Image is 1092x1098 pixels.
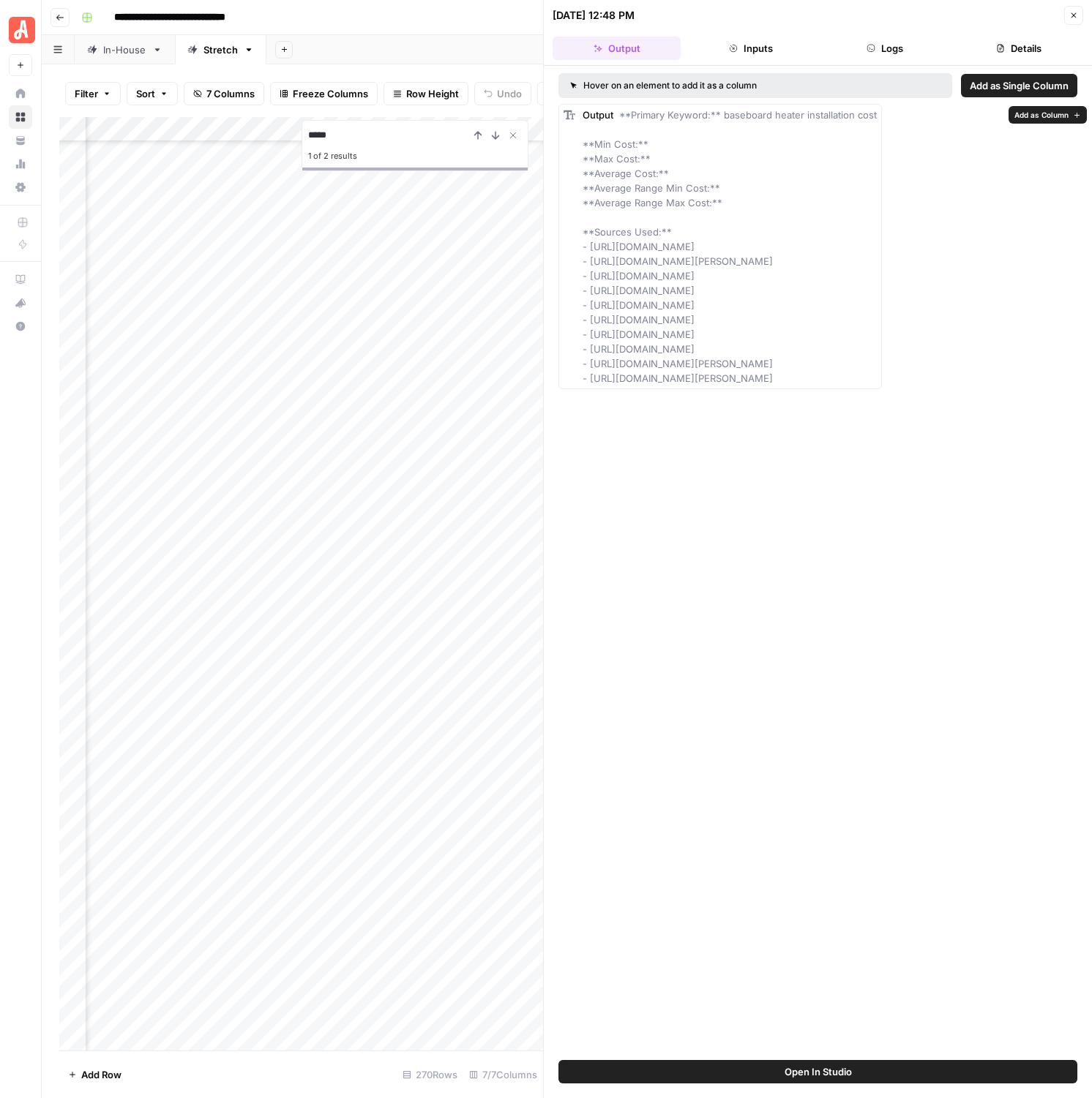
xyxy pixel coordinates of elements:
a: AirOps Academy [9,268,32,291]
img: Angi Logo [9,17,35,43]
div: In-House [103,42,146,57]
a: Settings [9,176,32,199]
span: Add Row [81,1067,121,1082]
div: Hover on an element to add it as a column [570,79,849,92]
a: Browse [9,105,32,129]
span: Row Height [406,86,459,101]
a: Usage [9,152,32,176]
div: [DATE] 12:48 PM [553,8,635,23]
a: Your Data [9,129,32,152]
span: Undo [497,86,522,101]
button: Filter [65,82,121,105]
button: Add as Column [1009,106,1087,124]
span: Add as Single Column [970,78,1069,93]
div: 270 Rows [397,1063,463,1086]
span: Freeze Columns [293,86,368,101]
span: Sort [136,86,155,101]
button: Previous Result [469,127,487,144]
span: 7 Columns [206,86,255,101]
button: Inputs [687,37,815,60]
button: Help + Support [9,315,32,338]
a: In-House [75,35,175,64]
button: Add Row [59,1063,130,1086]
div: 7/7 Columns [463,1063,543,1086]
a: Home [9,82,32,105]
div: Stretch [203,42,238,57]
span: Open In Studio [785,1064,852,1079]
button: Freeze Columns [270,82,378,105]
button: Add as Single Column [961,74,1077,97]
button: What's new? [9,291,32,315]
button: Workspace: Angi [9,12,32,48]
div: 1 of 2 results [308,147,522,165]
span: Add as Column [1014,109,1069,121]
button: Next Result [487,127,504,144]
button: Close Search [504,127,522,144]
a: Stretch [175,35,266,64]
span: Output [583,109,613,121]
button: Row Height [384,82,468,105]
span: **Primary Keyword:** baseboard heater installation cost **Min Cost:** **Max Cost:** **Average Cos... [583,109,877,384]
button: Open In Studio [558,1060,1077,1083]
button: 7 Columns [184,82,264,105]
button: Output [553,37,681,60]
button: Details [955,37,1083,60]
span: Filter [75,86,98,101]
button: Sort [127,82,178,105]
button: Logs [821,37,949,60]
div: What's new? [10,292,31,314]
button: Undo [474,82,531,105]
